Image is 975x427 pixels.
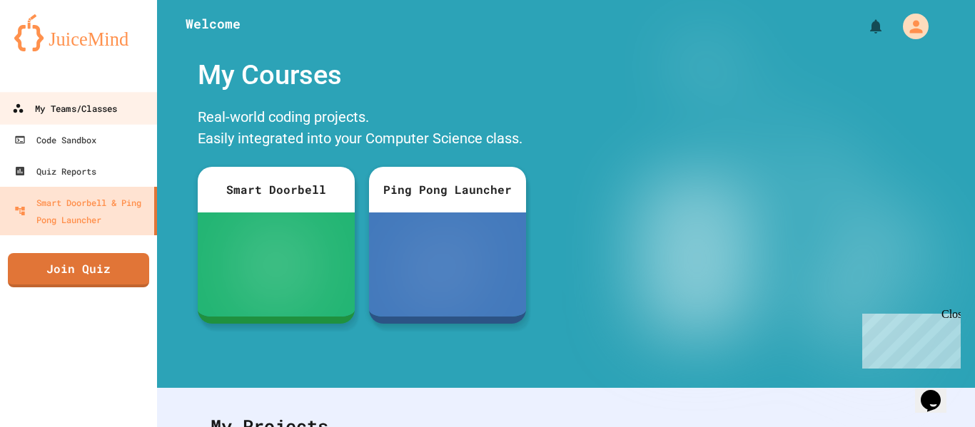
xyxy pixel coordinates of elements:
iframe: chat widget [915,370,961,413]
div: Smart Doorbell [198,167,355,212]
iframe: chat widget [857,308,961,369]
div: My Notifications [841,14,888,38]
div: My Courses [191,48,533,103]
div: Smart Doorbell & Ping Pong Launcher [14,194,148,228]
div: Real-world coding projects. Easily integrated into your Computer Science class. [191,103,533,156]
div: Chat with us now!Close [6,6,98,91]
div: My Account [888,10,932,43]
a: Join Quiz [8,253,149,287]
div: Ping Pong Launcher [369,167,526,212]
div: Code Sandbox [14,131,96,148]
div: Quiz Reports [14,163,96,180]
img: banner-image-my-projects.png [579,48,961,374]
img: sdb-white.svg [256,236,296,293]
img: ppl-with-ball.png [415,236,479,293]
img: logo-orange.svg [14,14,143,51]
div: My Teams/Classes [12,100,117,118]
